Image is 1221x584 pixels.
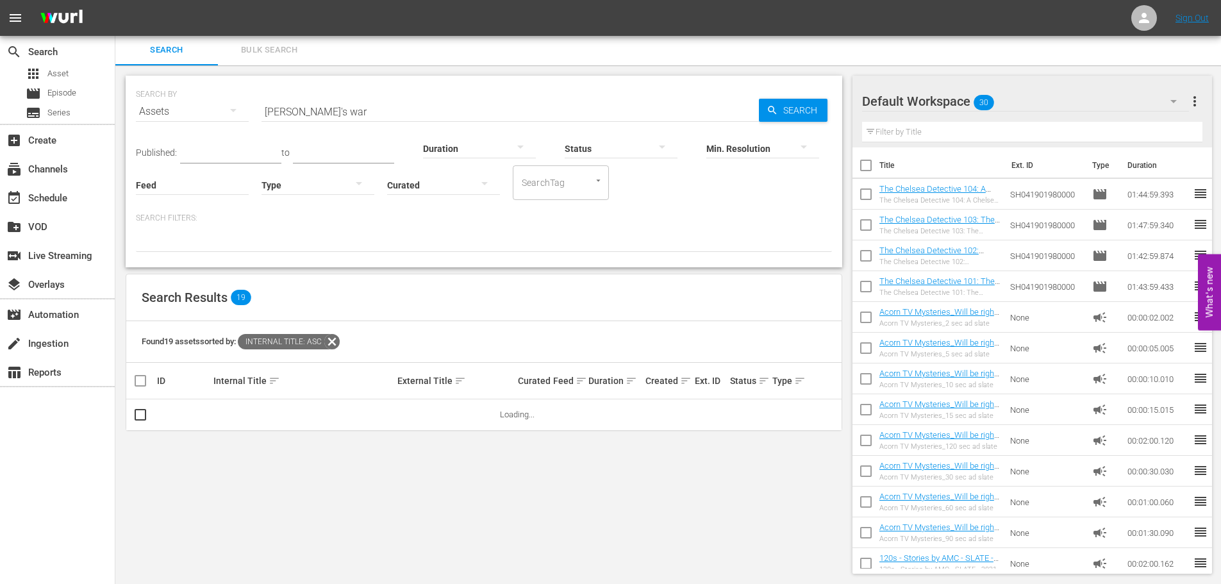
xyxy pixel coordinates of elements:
[879,258,1001,266] div: The Chelsea Detective 102: [PERSON_NAME]
[454,375,466,387] span: sort
[136,94,249,129] div: Assets
[879,399,999,419] a: Acorn TV Mysteries_Will be right back 15 S01642206001 FINAL
[1092,402,1108,417] span: Ad
[500,410,535,419] span: Loading...
[1084,147,1120,183] th: Type
[772,373,797,388] div: Type
[136,147,177,158] span: Published:
[1122,456,1193,487] td: 00:00:30.030
[1122,394,1193,425] td: 00:00:15.015
[142,290,228,305] span: Search Results
[213,373,394,388] div: Internal Title
[759,99,827,122] button: Search
[1005,302,1087,333] td: None
[879,215,1000,263] a: The Chelsea Detective 103: The Gentle Giant (The Chelsea Detective 103: The Gentle Giant (amc_net...
[518,376,549,386] div: Curated
[1092,248,1108,263] span: Episode
[1193,278,1208,294] span: reorder
[879,307,999,326] a: Acorn TV Mysteries_Will be right back 02 S01642203001 FINAL
[6,365,22,380] span: Reports
[1175,13,1209,23] a: Sign Out
[6,277,22,292] span: Overlays
[1120,147,1197,183] th: Duration
[879,522,999,542] a: Acorn TV Mysteries_Will be right back 90 S01642209001 FINAL
[553,373,585,388] div: Feed
[1122,548,1193,579] td: 00:02:00.162
[157,376,210,386] div: ID
[1193,555,1208,571] span: reorder
[879,381,1001,389] div: Acorn TV Mysteries_10 sec ad slate
[758,375,770,387] span: sort
[1005,363,1087,394] td: None
[1193,524,1208,540] span: reorder
[1122,179,1193,210] td: 01:44:59.393
[879,369,999,388] a: Acorn TV Mysteries_Will be right back 10 S01642205001 FINAL
[1122,271,1193,302] td: 01:43:59.433
[879,461,999,480] a: Acorn TV Mysteries_Will be right back 30 S01642207001 FINA
[1092,463,1108,479] span: Ad
[1122,333,1193,363] td: 00:00:05.005
[879,147,1004,183] th: Title
[879,276,1000,324] a: The Chelsea Detective 101: The Wages of Sin (The Chelsea Detective 101: The Wages of Sin (amc_net...
[6,307,22,322] span: Automation
[1122,210,1193,240] td: 01:47:59.340
[879,319,1001,328] div: Acorn TV Mysteries_2 sec ad slate
[1092,217,1108,233] span: Episode
[794,375,806,387] span: sort
[1193,494,1208,509] span: reorder
[1005,271,1087,302] td: SH041901980000
[26,86,41,101] span: Episode
[1187,94,1202,109] span: more_vert
[626,375,637,387] span: sort
[397,373,514,388] div: External Title
[879,553,999,572] a: 120s - Stories by AMC - SLATE - 2021
[281,147,290,158] span: to
[1005,394,1087,425] td: None
[576,375,587,387] span: sort
[1122,517,1193,548] td: 00:01:30.090
[238,334,324,349] span: Internal Title: asc
[1193,371,1208,386] span: reorder
[879,184,999,242] a: The Chelsea Detective 104: A Chelsea Education (The Chelsea Detective 104: A Chelsea Education (a...
[1092,525,1108,540] span: Ad
[6,248,22,263] span: Live Streaming
[1005,425,1087,456] td: None
[1122,302,1193,333] td: 00:00:02.002
[1193,186,1208,201] span: reorder
[1122,240,1193,271] td: 01:42:59.874
[588,373,641,388] div: Duration
[645,373,691,388] div: Created
[1122,487,1193,517] td: 00:01:00.060
[1193,401,1208,417] span: reorder
[231,290,251,305] span: 19
[1198,254,1221,330] button: Open Feedback Widget
[862,83,1189,119] div: Default Workspace
[879,473,1001,481] div: Acorn TV Mysteries_30 sec ad slate
[1092,187,1108,202] span: Episode
[6,162,22,177] span: Channels
[1005,487,1087,517] td: None
[1005,517,1087,548] td: None
[1005,333,1087,363] td: None
[1193,340,1208,355] span: reorder
[1193,463,1208,478] span: reorder
[1092,340,1108,356] span: Ad
[47,67,69,80] span: Asset
[592,174,604,187] button: Open
[269,375,280,387] span: sort
[142,337,340,346] span: Found 19 assets sorted by:
[31,3,92,33] img: ans4CAIJ8jUAAAAAAAAAAAAAAAAAAAAAAAAgQb4GAAAAAAAAAAAAAAAAAAAAAAAAJMjXAAAAAAAAAAAAAAAAAAAAAAAAgAT5G...
[879,535,1001,543] div: Acorn TV Mysteries_90 sec ad slate
[1193,432,1208,447] span: reorder
[1092,310,1108,325] span: Ad
[1092,556,1108,571] span: Ad
[778,99,827,122] span: Search
[879,565,1001,574] div: 120s - Stories by AMC - SLATE - 2021
[879,412,1001,420] div: Acorn TV Mysteries_15 sec ad slate
[1092,433,1108,448] span: Ad
[1005,548,1087,579] td: None
[26,66,41,81] span: Asset
[6,336,22,351] span: Ingestion
[1005,240,1087,271] td: SH041901980000
[1122,363,1193,394] td: 00:00:10.010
